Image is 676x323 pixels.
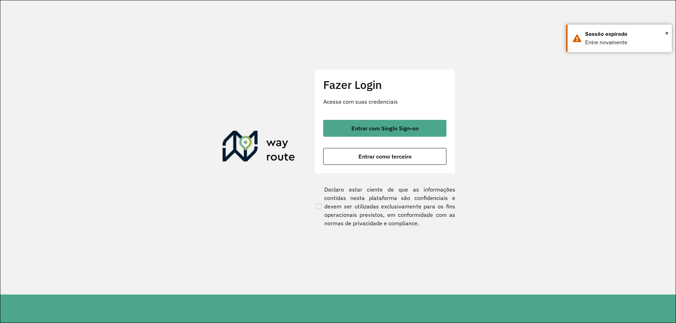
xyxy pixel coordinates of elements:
div: Entre novamente [585,38,666,47]
span: × [665,28,669,38]
span: Entrar com Single Sign-on [351,125,419,131]
img: Roteirizador AmbevTech [223,131,295,164]
h2: Fazer Login [323,78,446,91]
label: Declaro estar ciente de que as informações contidas nesta plataforma são confidenciais e devem se... [314,185,455,227]
button: button [323,120,446,137]
div: Sessão expirada [585,30,666,38]
p: Acesse com suas credenciais [323,97,446,106]
button: button [323,148,446,165]
span: Entrar como terceiro [358,154,412,159]
button: Close [665,28,669,38]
